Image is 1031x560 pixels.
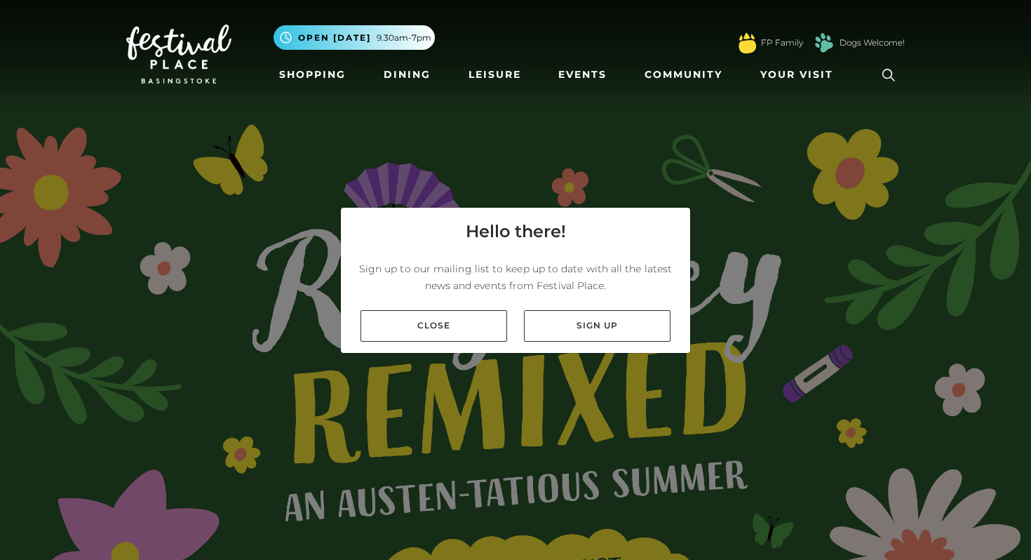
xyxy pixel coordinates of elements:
[755,62,846,88] a: Your Visit
[840,36,905,49] a: Dogs Welcome!
[553,62,612,88] a: Events
[524,310,671,342] a: Sign up
[298,32,371,44] span: Open [DATE]
[274,25,435,50] button: Open [DATE] 9.30am-7pm
[360,310,507,342] a: Close
[126,25,231,84] img: Festival Place Logo
[377,32,431,44] span: 9.30am-7pm
[760,67,833,82] span: Your Visit
[274,62,351,88] a: Shopping
[639,62,728,88] a: Community
[352,260,679,294] p: Sign up to our mailing list to keep up to date with all the latest news and events from Festival ...
[466,219,566,244] h4: Hello there!
[463,62,527,88] a: Leisure
[761,36,803,49] a: FP Family
[378,62,436,88] a: Dining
